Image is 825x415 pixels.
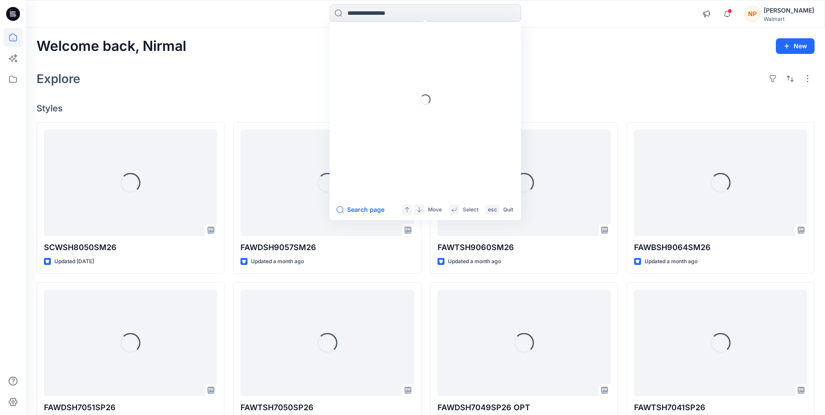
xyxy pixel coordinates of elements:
[503,205,513,214] p: Quit
[37,38,186,54] h2: Welcome back, Nirmal
[240,402,414,414] p: FAWTSH7050SP26
[448,257,501,266] p: Updated a month ago
[337,204,384,215] button: Search page
[44,241,217,254] p: SCWSH8050SM26
[764,16,814,22] div: Walmart
[438,241,611,254] p: FAWTSH9060SM26
[776,38,815,54] button: New
[37,72,80,86] h2: Explore
[645,257,698,266] p: Updated a month ago
[251,257,304,266] p: Updated a month ago
[745,6,760,22] div: NP
[428,205,442,214] p: Move
[240,241,414,254] p: FAWDSH9057SM26
[634,241,807,254] p: FAWBSH9064SM26
[634,402,807,414] p: FAWTSH7041SP26
[54,257,94,266] p: Updated [DATE]
[37,103,815,114] h4: Styles
[463,205,478,214] p: Select
[44,402,217,414] p: FAWDSH7051SP26
[764,5,814,16] div: [PERSON_NAME]
[438,402,611,414] p: FAWDSH7049SP26 OPT
[488,205,497,214] p: esc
